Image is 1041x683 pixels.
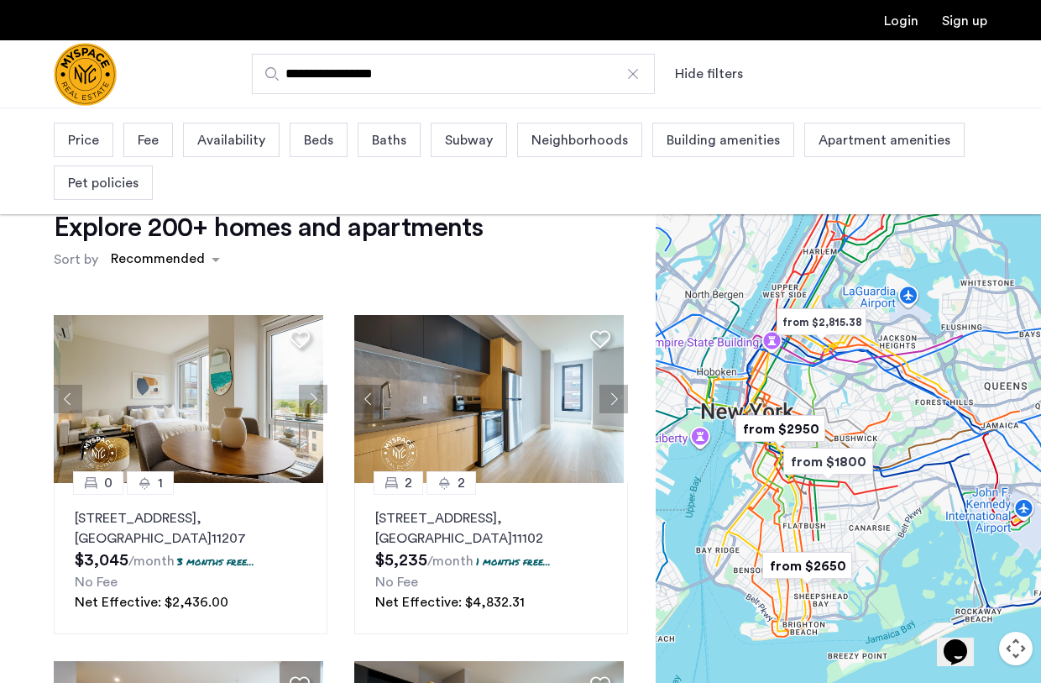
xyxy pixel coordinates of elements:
sub: /month [128,554,175,568]
span: Baths [372,130,406,150]
img: 1997_638519968035243270.png [354,315,624,483]
span: Beds [304,130,333,150]
button: Previous apartment [54,385,82,413]
p: 3 months free... [177,554,254,569]
img: logo [54,43,117,106]
span: 0 [104,473,112,493]
a: Login [884,14,918,28]
span: $5,235 [375,552,427,569]
div: from $2950 [729,410,832,448]
div: from $2650 [756,547,859,585]
button: Show or hide filters [675,64,743,84]
span: Fee [138,130,159,150]
span: Availability [197,130,265,150]
a: 01[STREET_ADDRESS], [GEOGRAPHIC_DATA]112073 months free...No FeeNet Effective: $2,436.00 [54,483,327,634]
img: 1997_638519001096654587.png [54,315,323,483]
span: Net Effective: $2,436.00 [75,596,228,609]
span: 2 [458,473,465,493]
a: Registration [942,14,987,28]
p: [STREET_ADDRESS] 11102 [375,508,607,549]
span: No Fee [75,575,118,589]
ng-select: sort-apartment [102,244,228,275]
span: 2 [405,473,412,493]
button: Next apartment [299,385,327,413]
iframe: chat widget [937,616,991,666]
span: $3,045 [75,552,128,569]
p: 1 months free... [476,554,551,569]
div: from $2,815.38 [770,303,873,341]
a: 22[STREET_ADDRESS], [GEOGRAPHIC_DATA]111021 months free...No FeeNet Effective: $4,832.31 [354,483,628,634]
span: Pet policies [68,173,139,193]
input: Apartment Search [252,54,655,94]
button: Map camera controls [999,632,1033,665]
span: Apartment amenities [819,130,950,150]
sub: /month [427,554,473,568]
span: 1 [158,473,163,493]
a: Cazamio Logo [54,43,117,106]
span: No Fee [375,575,418,589]
button: Next apartment [599,385,628,413]
span: Net Effective: $4,832.31 [375,596,525,609]
div: Recommended [108,249,205,273]
label: Sort by [54,250,98,270]
span: Subway [445,130,493,150]
span: Building amenities [667,130,780,150]
span: Neighborhoods [531,130,628,150]
div: from $1800 [777,443,880,481]
button: Previous apartment [354,385,383,413]
h1: Explore 200+ homes and apartments [54,211,483,244]
p: [STREET_ADDRESS] 11207 [75,508,306,549]
span: Price [68,130,99,150]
